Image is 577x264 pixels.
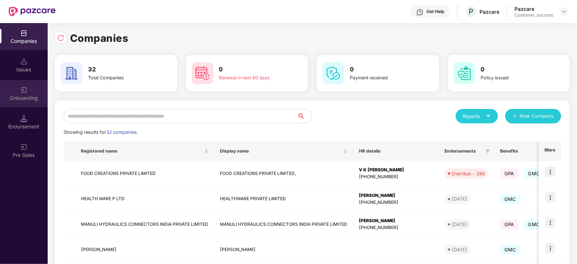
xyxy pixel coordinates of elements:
div: Renewal in next 60 days [219,74,281,82]
div: [PHONE_NUMBER] [359,199,433,206]
span: GMC [524,219,545,229]
img: New Pazcare Logo [9,7,56,16]
div: [DATE] [452,221,467,228]
span: GPA [500,168,519,179]
td: MANULI HYDRAULICS CONNECTORS INDIA PRIVATE LIMITED [214,212,353,237]
img: svg+xml;base64,PHN2ZyBpZD0iRHJvcGRvd24tMzJ4MzIiIHhtbG5zPSJodHRwOi8vd3d3LnczLm9yZy8yMDAwL3N2ZyIgd2... [561,9,567,14]
span: GMC [500,194,521,204]
span: caret-down [486,114,491,118]
div: Overdue - 28d [452,170,485,177]
img: svg+xml;base64,PHN2ZyB3aWR0aD0iMjAiIGhlaWdodD0iMjAiIHZpZXdCb3g9IjAgMCAyMCAyMCIgZmlsbD0ibm9uZSIgeG... [20,144,27,151]
h1: Companies [70,30,129,46]
img: icon [545,192,555,202]
span: Registered name [81,148,203,154]
div: Reports [463,113,491,120]
div: Get Help [426,9,444,14]
span: search [297,113,312,119]
td: FOOD CREATIONS PRIVATE LIMITED, [214,161,353,186]
img: icon [545,243,555,253]
img: svg+xml;base64,PHN2ZyB4bWxucz0iaHR0cDovL3d3dy53My5vcmcvMjAwMC9zdmciIHdpZHRoPSI2MCIgaGVpZ2h0PSI2MC... [61,62,82,84]
h3: 0 [350,65,412,74]
td: HEALTH WARE P LTD [75,186,214,212]
button: plusNew Company [505,109,561,123]
img: svg+xml;base64,PHN2ZyBpZD0iSXNzdWVzX2Rpc2FibGVkIiB4bWxucz0iaHR0cDovL3d3dy53My5vcmcvMjAwMC9zdmciIH... [20,58,27,65]
td: FOOD CREATIONS PRIVATE LIMITED [75,161,214,186]
h3: 0 [481,65,543,74]
span: GMC [500,245,521,255]
img: svg+xml;base64,PHN2ZyBpZD0iSGVscC0zMngzMiIgeG1sbnM9Imh0dHA6Ly93d3cudzMub3JnLzIwMDAvc3ZnIiB3aWR0aD... [416,9,424,16]
div: [DATE] [452,195,467,202]
span: P [469,7,473,16]
img: svg+xml;base64,PHN2ZyB4bWxucz0iaHR0cDovL3d3dy53My5vcmcvMjAwMC9zdmciIHdpZHRoPSI2MCIgaGVpZ2h0PSI2MC... [322,62,344,84]
div: [PHONE_NUMBER] [359,224,433,231]
img: svg+xml;base64,PHN2ZyBpZD0iQ29tcGFuaWVzIiB4bWxucz0iaHR0cDovL3d3dy53My5vcmcvMjAwMC9zdmciIHdpZHRoPS... [20,30,27,37]
h3: 32 [88,65,150,74]
span: 32 companies. [106,129,138,135]
span: GPA [500,219,519,229]
div: V K [PERSON_NAME] [359,167,433,173]
span: GMC [524,168,545,179]
th: HR details [353,141,439,161]
img: icon [545,167,555,177]
div: Pazcare [515,5,553,12]
div: Pazcare [480,8,499,15]
button: search [297,109,312,123]
div: [PHONE_NUMBER] [359,173,433,180]
th: Display name [214,141,353,161]
div: [PERSON_NAME] [359,192,433,199]
td: HEALTHWARE PRIVATE LIMITED [214,186,353,212]
div: Policy issued [481,74,543,82]
span: New Company [520,113,554,120]
span: plus [512,114,517,119]
span: filter [484,147,491,155]
img: svg+xml;base64,PHN2ZyB3aWR0aD0iMTQuNSIgaGVpZ2h0PSIxNC41IiB2aWV3Qm94PSIwIDAgMTYgMTYiIGZpbGw9Im5vbm... [20,115,27,122]
div: Customer_success [515,12,553,18]
td: MANULI HYDRAULICS CONNECTORS INDIA PRIVATE LIMITED [75,212,214,237]
th: More [539,141,561,161]
span: Display name [220,148,342,154]
div: [DATE] [452,246,467,253]
th: Registered name [75,141,214,161]
td: [PERSON_NAME] [214,237,353,262]
span: Showing results for [64,129,138,135]
img: svg+xml;base64,PHN2ZyB4bWxucz0iaHR0cDovL3d3dy53My5vcmcvMjAwMC9zdmciIHdpZHRoPSI2MCIgaGVpZ2h0PSI2MC... [454,62,475,84]
td: [PERSON_NAME] [75,237,214,262]
span: Endorsements [444,148,483,154]
img: icon [545,217,555,228]
div: [PERSON_NAME] [359,217,433,224]
div: Total Companies [88,74,150,82]
img: svg+xml;base64,PHN2ZyB4bWxucz0iaHR0cDovL3d3dy53My5vcmcvMjAwMC9zdmciIHdpZHRoPSI2MCIgaGVpZ2h0PSI2MC... [192,62,213,84]
img: svg+xml;base64,PHN2ZyBpZD0iUmVsb2FkLTMyeDMyIiB4bWxucz0iaHR0cDovL3d3dy53My5vcmcvMjAwMC9zdmciIHdpZH... [57,34,64,41]
div: Payment received [350,74,412,82]
img: svg+xml;base64,PHN2ZyB3aWR0aD0iMjAiIGhlaWdodD0iMjAiIHZpZXdCb3g9IjAgMCAyMCAyMCIgZmlsbD0ibm9uZSIgeG... [20,87,27,94]
span: filter [486,149,490,153]
h3: 0 [219,65,281,74]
